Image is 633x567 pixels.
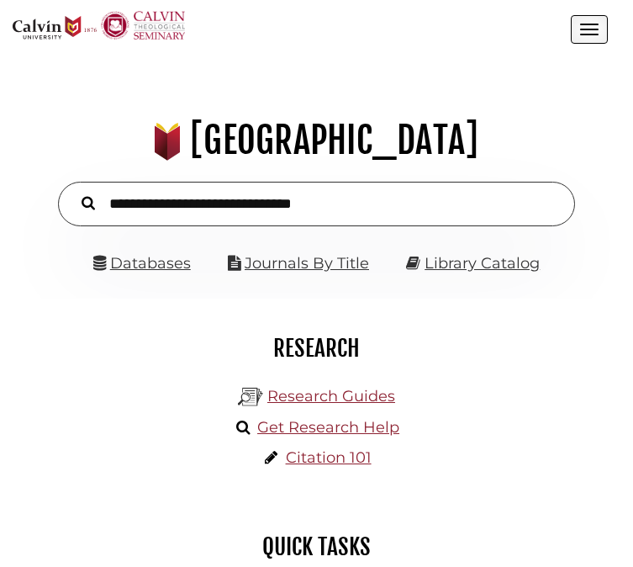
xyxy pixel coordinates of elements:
[257,418,399,437] a: Get Research Help
[286,448,372,467] a: Citation 101
[101,11,185,40] img: Calvin Theological Seminary
[25,334,608,363] h2: Research
[571,15,608,44] button: Open the menu
[22,118,610,163] h1: [GEOGRAPHIC_DATA]
[425,254,540,273] a: Library Catalog
[25,533,608,561] h2: Quick Tasks
[93,254,191,273] a: Databases
[245,254,369,273] a: Journals By Title
[238,384,263,410] img: Hekman Library Logo
[73,192,103,213] button: Search
[82,196,95,211] i: Search
[267,387,395,405] a: Research Guides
